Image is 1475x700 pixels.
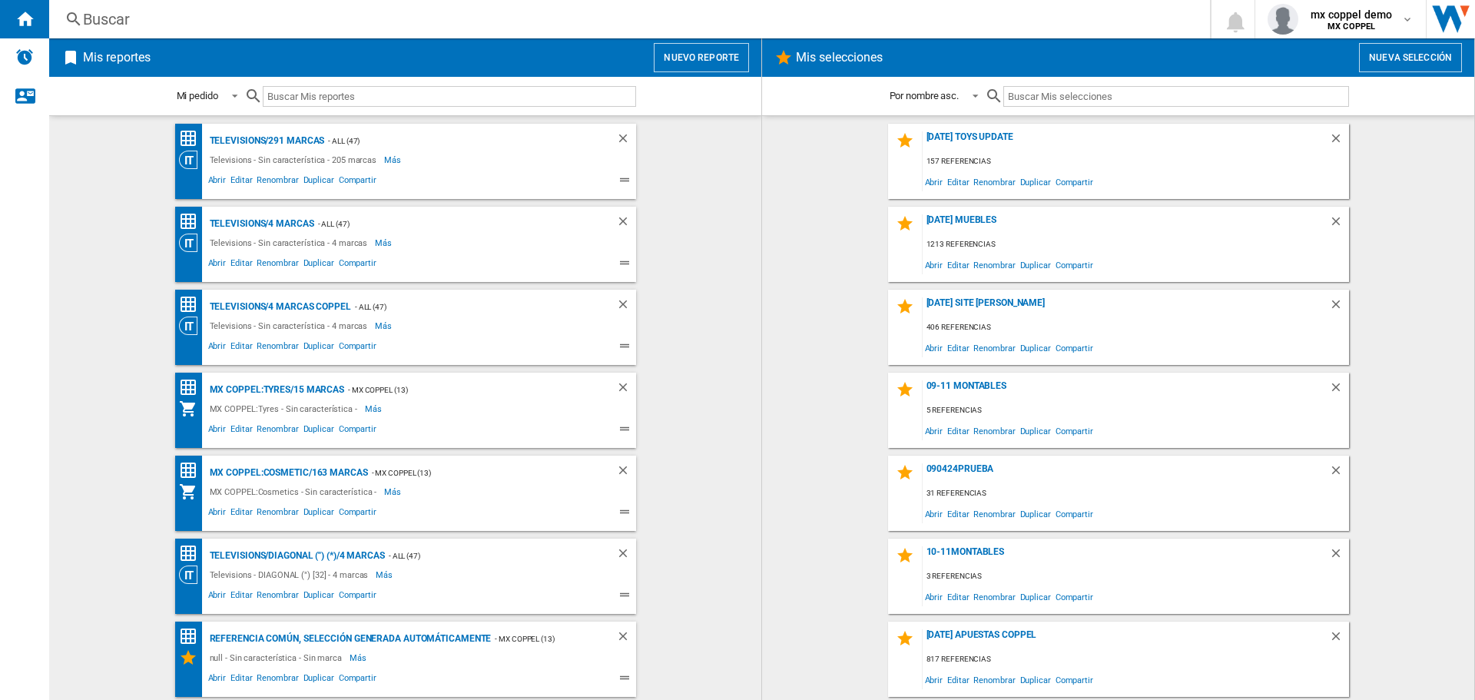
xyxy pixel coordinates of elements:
[228,505,254,523] span: Editar
[1311,7,1392,22] span: mx coppel demo
[301,588,336,606] span: Duplicar
[385,546,585,566] div: - ALL (47)
[1268,4,1298,35] img: profile.jpg
[945,669,971,690] span: Editar
[336,671,379,689] span: Compartir
[179,566,206,584] div: Visión Categoría
[179,212,206,231] div: Matriz de precios
[1329,546,1349,567] div: Borrar
[616,463,636,483] div: Borrar
[923,318,1349,337] div: 406 referencias
[923,463,1329,484] div: 090424prueba
[206,505,229,523] span: Abrir
[971,420,1017,441] span: Renombrar
[1053,254,1095,275] span: Compartir
[179,544,206,563] div: Matriz de precios
[945,337,971,358] span: Editar
[923,254,946,275] span: Abrir
[179,461,206,480] div: Matriz de precios
[301,671,336,689] span: Duplicar
[923,420,946,441] span: Abrir
[179,483,206,501] div: Mi colección
[206,151,385,169] div: Televisions - Sin característica - 205 marcas
[336,422,379,440] span: Compartir
[301,422,336,440] span: Duplicar
[616,131,636,151] div: Borrar
[1327,22,1375,32] b: MX COPPEL
[1053,669,1095,690] span: Compartir
[923,586,946,607] span: Abrir
[923,131,1329,152] div: [DATE] toys update
[616,546,636,566] div: Borrar
[206,400,365,418] div: MX COPPEL:Tyres - Sin característica -
[923,567,1349,586] div: 3 referencias
[351,297,585,317] div: - ALL (47)
[1053,586,1095,607] span: Compartir
[945,254,971,275] span: Editar
[923,650,1349,669] div: 817 referencias
[336,173,379,191] span: Compartir
[206,131,325,151] div: Televisions/291 marcas
[228,671,254,689] span: Editar
[206,588,229,606] span: Abrir
[254,588,300,606] span: Renombrar
[344,380,585,400] div: - MX COPPEL (13)
[616,214,636,234] div: Borrar
[923,214,1329,235] div: [DATE] MUEBLES
[206,649,350,667] div: null - Sin característica - Sin marca
[336,256,379,274] span: Compartir
[179,400,206,418] div: Mi colección
[179,234,206,252] div: Visión Categoría
[654,43,749,72] button: Nuevo reporte
[179,317,206,335] div: Visión Categoría
[971,171,1017,192] span: Renombrar
[228,422,254,440] span: Editar
[923,669,946,690] span: Abrir
[179,295,206,314] div: Matriz de precios
[179,378,206,397] div: Matriz de precios
[206,629,492,649] div: Referencia común, selección generada automáticamente
[923,546,1329,567] div: 10-11Montables
[254,422,300,440] span: Renombrar
[254,671,300,689] span: Renombrar
[923,337,946,358] span: Abrir
[83,8,1170,30] div: Buscar
[206,234,376,252] div: Televisions - Sin característica - 4 marcas
[1018,420,1053,441] span: Duplicar
[923,297,1329,318] div: [DATE] site [PERSON_NAME]
[945,171,971,192] span: Editar
[1018,337,1053,358] span: Duplicar
[301,256,336,274] span: Duplicar
[254,256,300,274] span: Renombrar
[254,505,300,523] span: Renombrar
[923,380,1329,401] div: 09-11 MONTABLES
[206,671,229,689] span: Abrir
[228,339,254,357] span: Editar
[1053,171,1095,192] span: Compartir
[206,339,229,357] span: Abrir
[324,131,585,151] div: - ALL (47)
[301,505,336,523] span: Duplicar
[206,463,368,483] div: MX COPPEL:Cosmetic/163 marcas
[179,129,206,148] div: Matriz de precios
[1329,297,1349,318] div: Borrar
[206,173,229,191] span: Abrir
[336,588,379,606] span: Compartir
[1053,420,1095,441] span: Compartir
[971,503,1017,524] span: Renombrar
[179,649,206,667] div: Mis Selecciones
[368,463,585,483] div: - MX COPPEL (13)
[206,422,229,440] span: Abrir
[890,90,960,101] div: Por nombre asc.
[971,337,1017,358] span: Renombrar
[793,43,887,72] h2: Mis selecciones
[1329,214,1349,235] div: Borrar
[384,151,403,169] span: Más
[1053,337,1095,358] span: Compartir
[923,629,1329,650] div: [DATE] apuestas coppel
[1018,669,1053,690] span: Duplicar
[15,48,34,66] img: alerts-logo.svg
[491,629,585,649] div: - MX COPPEL (13)
[206,483,385,501] div: MX COPPEL:Cosmetics - Sin característica -
[971,254,1017,275] span: Renombrar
